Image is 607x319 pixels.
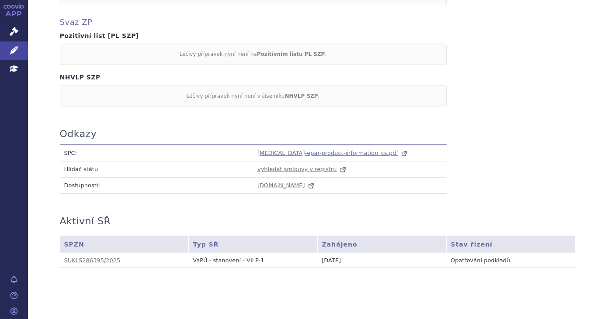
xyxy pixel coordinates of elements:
[257,182,316,189] a: [DOMAIN_NAME]
[257,182,305,189] span: [DOMAIN_NAME]
[257,166,337,172] span: vyhledat smlouvy v registru
[60,86,447,106] div: Léčivý přípravek nyní není v číselníku .
[257,150,409,156] a: [MEDICAL_DATA]-epar-product-information_cs.pdf
[285,93,318,99] strong: NHVLP SZP
[257,51,325,57] strong: Pozitivním listu PL SZP
[188,253,317,268] td: VaPÚ - stanovení - VILP-1
[322,257,341,264] span: [DATE]
[60,74,576,81] h4: NHVLP SZP
[60,128,97,140] h3: Odkazy
[257,150,398,156] span: [MEDICAL_DATA]-epar-product-information_cs.pdf
[60,236,189,253] th: SPZN
[317,236,446,253] th: Zahájeno
[60,145,253,161] td: SPC:
[64,257,121,264] a: SUKLS286395/2025
[451,257,510,264] span: Opatřování podkladů
[188,236,317,253] th: Typ SŘ
[60,17,576,27] h4: Svaz ZP
[60,44,447,65] div: Léčivý přípravek nyní není na .
[60,216,111,227] h3: Aktivní SŘ
[446,236,575,253] th: Stav řízení
[60,32,576,40] h4: Pozitivní list [PL SZP]
[60,177,253,193] td: Dostupnosti:
[257,166,347,172] a: vyhledat smlouvy v registru
[60,161,253,177] td: Hlídač státu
